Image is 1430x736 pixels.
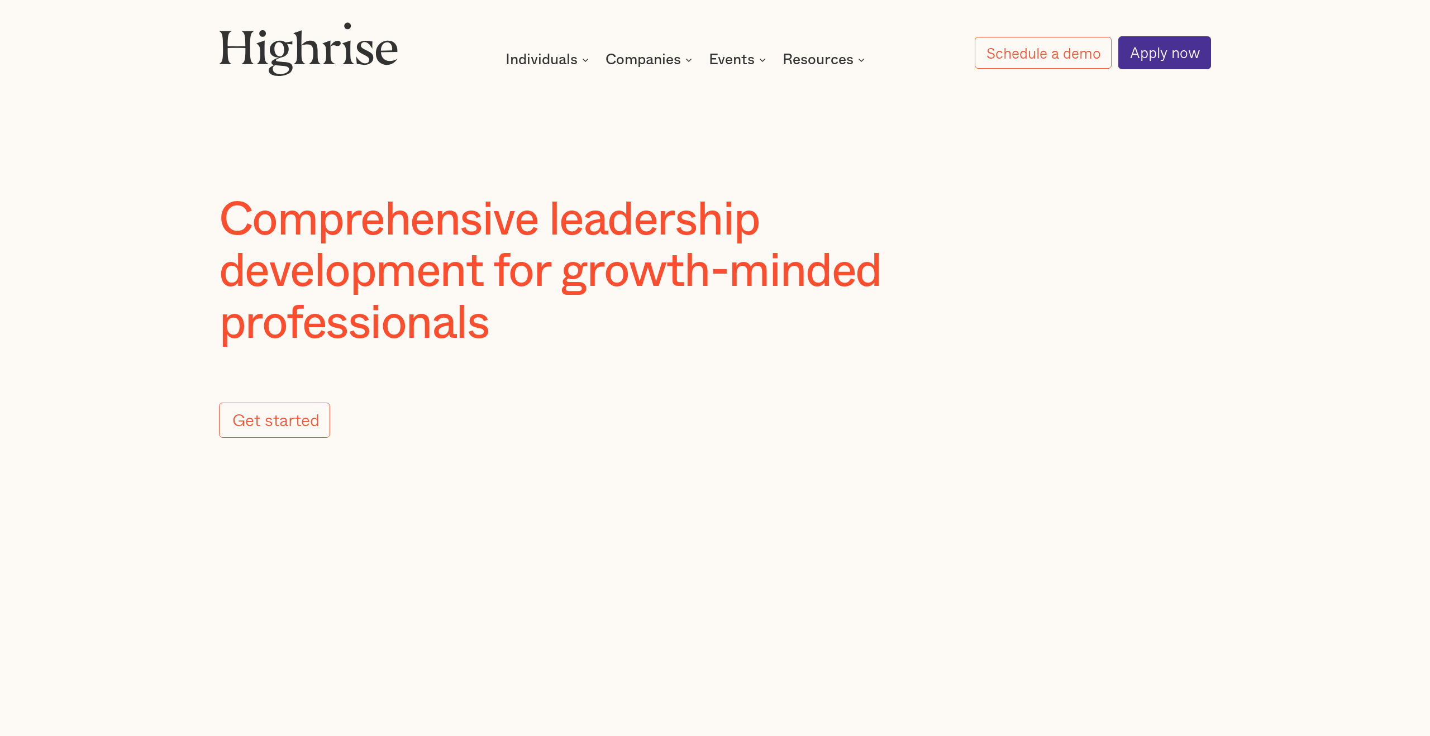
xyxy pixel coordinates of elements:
[783,53,854,66] div: Resources
[506,53,592,66] div: Individuals
[506,53,578,66] div: Individuals
[606,53,681,66] div: Companies
[709,53,755,66] div: Events
[606,53,695,66] div: Companies
[1118,36,1211,69] a: Apply now
[975,37,1112,69] a: Schedule a demo
[219,194,943,349] h1: Comprehensive leadership development for growth-minded professionals
[783,53,868,66] div: Resources
[219,403,330,438] a: Get started
[219,22,398,76] img: Highrise logo
[709,53,769,66] div: Events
